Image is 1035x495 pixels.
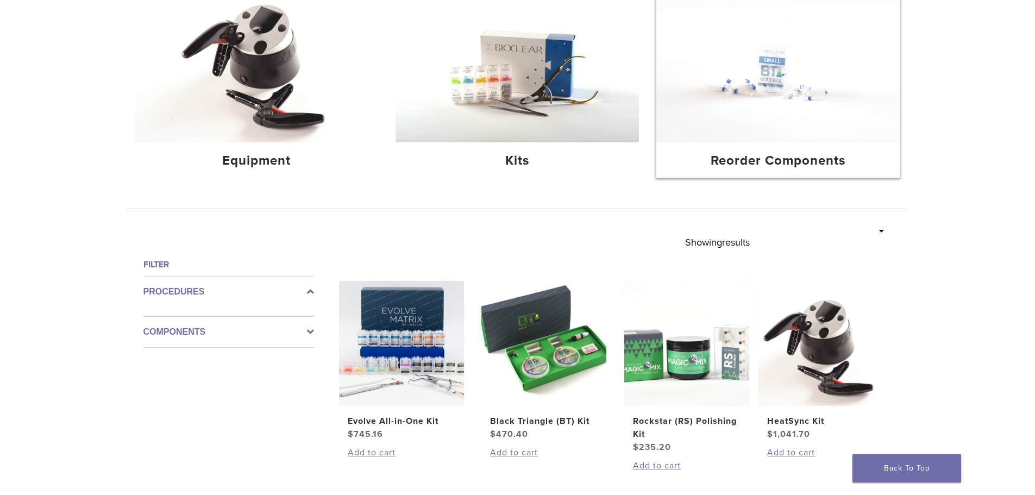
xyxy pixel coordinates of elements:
[348,446,455,459] a: Add to cart: “Evolve All-in-One Kit”
[665,151,891,171] h4: Reorder Components
[481,281,606,406] img: Black Triangle (BT) Kit
[633,459,741,472] a: Add to cart: “Rockstar (RS) Polishing Kit”
[767,446,875,459] a: Add to cart: “HeatSync Kit”
[767,429,810,440] bdi: 1,041.70
[490,415,598,428] h2: Black Triangle (BT) Kit
[685,231,750,254] p: Showing results
[348,429,383,440] bdi: 745.16
[339,281,464,406] img: Evolve All-in-One Kit
[633,442,639,453] span: $
[758,281,885,441] a: HeatSync KitHeatSync Kit $1,041.70
[481,281,607,441] a: Black Triangle (BT) KitBlack Triangle (BT) Kit $470.40
[490,429,496,440] span: $
[348,429,354,440] span: $
[490,429,528,440] bdi: 470.40
[404,151,630,171] h4: Kits
[143,258,314,271] h4: Filter
[143,325,314,339] label: Components
[758,281,883,406] img: HeatSync Kit
[338,281,465,441] a: Evolve All-in-One KitEvolve All-in-One Kit $745.16
[490,446,598,459] a: Add to cart: “Black Triangle (BT) Kit”
[633,415,741,441] h2: Rockstar (RS) Polishing Kit
[143,285,314,298] label: Procedures
[624,281,750,454] a: Rockstar (RS) Polishing KitRockstar (RS) Polishing Kit $235.20
[852,454,961,483] a: Back To Top
[348,415,455,428] h2: Evolve All-in-One Kit
[624,281,749,406] img: Rockstar (RS) Polishing Kit
[767,429,773,440] span: $
[633,442,671,453] bdi: 235.20
[767,415,875,428] h2: HeatSync Kit
[144,151,370,171] h4: Equipment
